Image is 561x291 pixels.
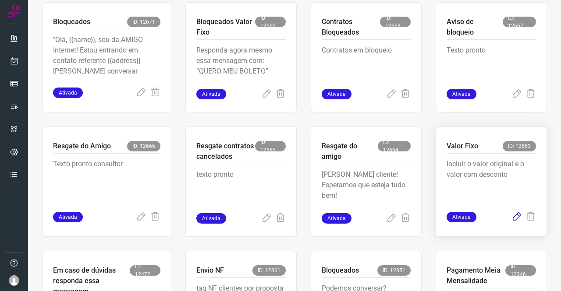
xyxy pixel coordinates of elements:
img: avatar-user-boy.jpg [9,275,19,286]
span: ID: 12663 [503,141,536,151]
span: ID: 12668 [380,17,411,27]
span: Ativada [53,88,83,98]
p: Pagamento Meia Mensalidade [447,265,505,286]
span: ID: 12351 [377,265,411,276]
p: Contratos em bloqueio [322,45,411,89]
p: Responda agora mesmo essa mensagem com: “QUERO MEU BOLETO” [196,45,286,89]
span: ID: 12346 [505,265,536,276]
p: Incluir o valor original e o valor com desconto [447,159,536,203]
p: Valor Fixo [447,141,478,151]
span: Ativada [322,89,352,99]
p: Resgate do amigo [322,141,378,162]
span: ID: 12669 [255,17,286,27]
p: Bloqueados [53,17,90,27]
p: Resgate contratos cancelados [196,141,255,162]
span: ID: 12666 [127,141,160,151]
span: ID: 12664 [378,141,411,151]
p: Aviso de bloqueio [447,17,503,38]
span: ID: 12665 [255,141,286,151]
p: Envio NF [196,265,224,276]
span: Ativada [322,213,352,224]
p: "Olá, {{name}}, sou da AMIGO Internet! Estou entrando em contato referente {{address}} [PERSON_NA... [53,35,160,78]
span: Ativada [447,89,476,99]
span: Ativada [447,212,476,222]
span: ID: 12361 [252,265,286,276]
span: Ativada [196,89,226,99]
span: ID: 12671 [127,17,160,27]
p: texto pronto [196,169,286,213]
span: Ativada [196,213,226,224]
p: Texto pronto [447,45,536,89]
span: ID: 12667 [503,17,536,27]
span: ID: 12472 [130,265,160,276]
p: [PERSON_NAME] cliente! Esperamos que esteja tudo bem! [322,169,411,213]
p: Bloqueados Valor Fixo [196,17,255,38]
p: Resgate do Amigo [53,141,111,151]
span: Ativada [53,212,83,222]
p: Bloqueados [322,265,359,276]
img: Logo [7,5,21,18]
p: Contratos Bloqueados [322,17,380,38]
p: Texto pronto consultor [53,159,160,203]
